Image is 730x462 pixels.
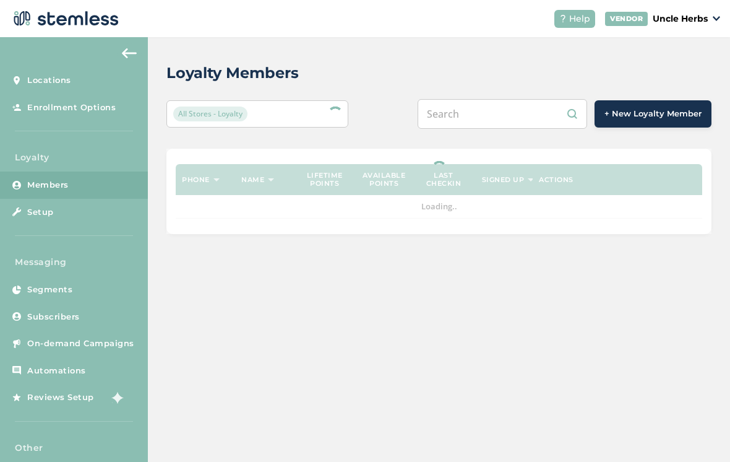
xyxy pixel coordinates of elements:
span: On-demand Campaigns [27,338,134,350]
input: Search [418,99,587,129]
img: icon-help-white-03924b79.svg [559,15,567,22]
span: Segments [27,284,72,296]
iframe: Chat Widget [668,403,730,462]
img: logo-dark-0685b13c.svg [10,6,119,31]
span: Setup [27,206,54,219]
span: + New Loyalty Member [604,108,702,120]
img: glitter-stars-b7820f95.gif [103,385,128,410]
span: Enrollment Options [27,102,116,114]
img: icon-arrow-back-accent-c549486e.svg [122,48,137,58]
h2: Loyalty Members [166,62,299,84]
span: Automations [27,365,86,377]
p: Uncle Herbs [653,12,708,25]
span: All Stores - Loyalty [173,107,247,121]
span: Members [27,179,69,191]
div: VENDOR [605,12,648,26]
span: Help [569,12,590,25]
span: Reviews Setup [27,391,94,404]
button: + New Loyalty Member [595,100,711,128]
span: Locations [27,74,71,87]
span: Subscribers [27,311,80,323]
img: icon_down-arrow-small-66adaf34.svg [713,16,720,21]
